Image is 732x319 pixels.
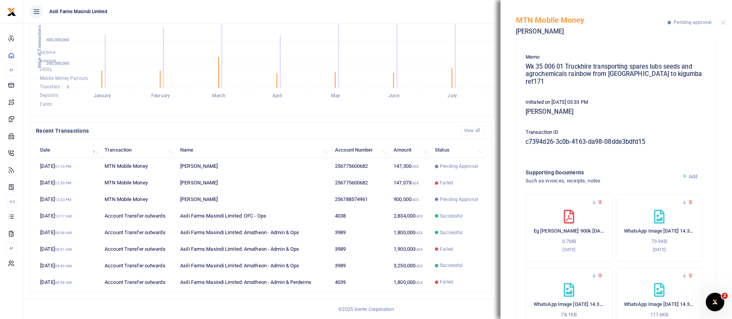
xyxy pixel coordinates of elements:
[389,191,431,208] td: 900,000
[100,191,176,208] td: MTN Mobile Money
[526,63,707,86] h5: Wk 35 006 01 Truckhire transporting spares lubs seeds and agrochemicals rainbow from [GEOGRAPHIC_...
[331,257,389,274] td: 3989
[415,280,423,285] small: UGX
[6,195,17,208] li: Ac
[534,311,605,319] p: 78.1KB
[176,257,331,274] td: Asili Farms Masindi Limited: Amatheon - Admin & Ops
[55,264,72,268] small: 08:50 AM
[389,142,431,158] th: Amount: activate to sort column ascending
[176,208,331,224] td: Asili Farms Masindi Limited: OFC - Ops
[526,128,707,137] p: Transaction ID
[40,58,56,64] span: Internet
[706,293,724,311] iframe: Intercom live chat
[176,224,331,241] td: Asili Farms Masindi Limited: Amatheon - Admin & Ops
[448,93,456,99] tspan: July
[415,247,423,251] small: UGX
[331,158,389,175] td: 256775600682
[440,278,453,285] span: Failed
[616,194,703,262] div: WhatsApp Image 2025-08-25 at 14.38.26
[40,67,52,73] span: Utility
[526,177,676,185] h4: Such as invoices, receipts, notes
[151,93,170,99] tspan: February
[40,50,55,55] span: Airtime
[55,214,72,218] small: 10:17 AM
[176,175,331,191] td: [PERSON_NAME]
[176,158,331,175] td: [PERSON_NAME]
[36,208,100,224] td: [DATE]
[6,64,17,76] li: M
[40,101,52,107] span: Cards
[526,194,613,262] div: Eg owen 900k 23aug25_compressed-3
[176,191,331,208] td: [PERSON_NAME]
[331,208,389,224] td: 4038
[7,7,16,17] img: logo-small
[440,213,463,219] span: Successful
[516,28,668,35] h5: [PERSON_NAME]
[526,138,707,146] h5: c7394d26-3c0b-4163-da98-08dde3bdfd15
[440,163,478,170] span: Pending Approval
[55,181,72,185] small: 12:59 PM
[389,93,399,99] tspan: June
[36,158,100,175] td: [DATE]
[674,20,712,25] span: Pending approval
[389,158,431,175] td: 147,300
[37,11,42,69] text: Value of Transactions (UGX )
[624,311,695,319] p: 117.6KB
[461,125,485,136] a: View all
[563,247,575,252] small: [DATE]
[440,262,463,269] span: Successful
[212,93,226,99] tspan: March
[331,241,389,258] td: 3989
[389,208,431,224] td: 2,834,000
[526,108,707,116] h5: [PERSON_NAME]
[7,8,16,14] a: logo-small logo-large logo-large
[46,37,69,42] tspan: 400,000,000
[389,274,431,290] td: 1,800,000
[55,280,72,285] small: 08:38 AM
[100,142,176,158] th: Transaction: activate to sort column ascending
[36,191,100,208] td: [DATE]
[722,293,728,299] span: 2
[440,196,478,203] span: Pending Approval
[331,93,340,99] tspan: May
[331,175,389,191] td: 256775600682
[411,197,419,202] small: UGX
[100,158,176,175] td: MTN Mobile Money
[389,257,431,274] td: 3,250,000
[36,274,100,290] td: [DATE]
[440,229,463,236] span: Successful
[331,224,389,241] td: 3989
[55,231,72,235] small: 08:58 AM
[331,142,389,158] th: Account Number: activate to sort column ascending
[431,142,485,158] th: Status: activate to sort column ascending
[624,238,695,246] p: 73.9KB
[526,53,707,61] p: Memo
[526,98,707,106] p: Initiated on [DATE] 03:33 PM
[176,241,331,258] td: Asili Farms Masindi Limited: Amatheon - Admin & Ops
[331,191,389,208] td: 256788574961
[55,164,72,169] small: 01:10 PM
[176,274,331,290] td: Asili Farms Masindi Limited: Amatheon - Admin & Perdeims
[440,179,453,186] span: Failed
[721,20,726,25] button: Close
[526,168,676,177] h4: Supporting Documents
[36,241,100,258] td: [DATE]
[55,197,72,202] small: 12:33 PM
[415,231,423,235] small: UGX
[100,241,176,258] td: Account Transfer outwards
[411,181,419,185] small: UGX
[440,246,453,253] span: Failed
[36,224,100,241] td: [DATE]
[534,238,605,246] p: 0.7MB
[653,247,666,252] small: [DATE]
[36,175,100,191] td: [DATE]
[94,93,111,99] tspan: January
[624,301,695,307] h6: WhatsApp Image [DATE] 14.38.23
[682,174,698,179] a: Add
[624,228,695,234] h6: WhatsApp Image [DATE] 14.38.26
[6,242,17,255] li: M
[100,274,176,290] td: Account Transfer outwards
[415,264,423,268] small: UGX
[36,127,455,135] h4: Recent Transactions
[534,301,605,307] h6: WhatsApp Image [DATE] 14.38.24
